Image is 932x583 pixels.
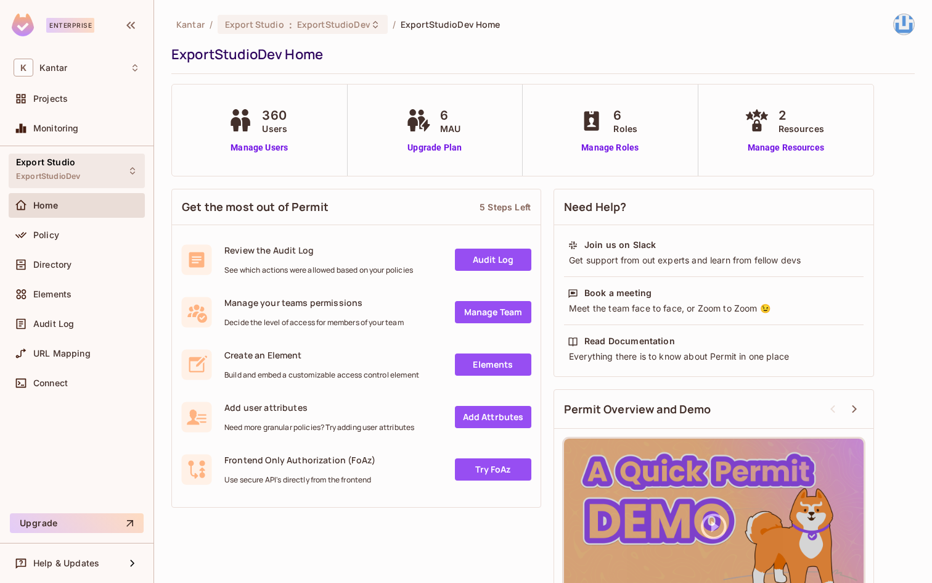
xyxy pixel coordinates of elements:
[568,302,860,315] div: Meet the team face to face, or Zoom to Zoom 😉
[779,122,824,135] span: Resources
[12,14,34,36] img: SReyMgAAAABJRU5ErkJggg==
[403,141,467,154] a: Upgrade Plan
[33,378,68,388] span: Connect
[224,475,375,485] span: Use secure API's directly from the frontend
[613,106,637,125] span: 6
[564,402,711,417] span: Permit Overview and Demo
[14,59,33,76] span: K
[440,122,460,135] span: MAU
[779,106,824,125] span: 2
[33,123,79,133] span: Monitoring
[568,350,860,363] div: Everything there is to know about Permit in one place
[224,265,413,275] span: See which actions were allowed based on your policies
[576,141,644,154] a: Manage Roles
[224,370,419,380] span: Build and embed a customizable access control element
[39,63,67,73] span: Workspace: Kantar
[393,19,396,30] li: /
[568,254,860,267] div: Get support from out experts and learn from fellow devs
[455,301,531,323] a: Manage Team
[455,354,531,376] a: Elements
[10,513,144,533] button: Upgrade
[564,199,627,215] span: Need Help?
[16,172,80,181] span: ExportStudioDev
[210,19,213,30] li: /
[176,19,205,30] span: the active workspace
[224,423,414,432] span: Need more granular policies? Try adding user attributes
[480,201,531,213] div: 5 Steps Left
[33,201,59,210] span: Home
[171,45,909,64] div: ExportStudioDev Home
[584,239,656,251] div: Join us on Slack
[33,230,59,240] span: Policy
[16,157,75,167] span: Export Studio
[262,106,287,125] span: 360
[224,349,419,361] span: Create an Element
[224,297,404,308] span: Manage your teams permissions
[455,406,531,428] a: Add Attrbutes
[297,19,370,30] span: ExportStudioDev
[613,122,637,135] span: Roles
[401,19,501,30] span: ExportStudioDev Home
[33,319,74,329] span: Audit Log
[224,318,404,328] span: Decide the level of access for members of your team
[455,249,531,271] a: Audit Log
[33,558,99,568] span: Help & Updates
[262,122,287,135] span: Users
[224,402,414,413] span: Add user attributes
[894,14,914,35] img: ramanesh.pv@kantar.com
[455,458,531,481] a: Try FoAz
[225,19,284,30] span: Export Studio
[33,349,91,358] span: URL Mapping
[224,244,413,256] span: Review the Audit Log
[584,287,652,299] div: Book a meeting
[225,141,293,154] a: Manage Users
[182,199,329,215] span: Get the most out of Permit
[33,289,72,299] span: Elements
[742,141,830,154] a: Manage Resources
[33,94,68,104] span: Projects
[46,18,94,33] div: Enterprise
[224,454,375,466] span: Frontend Only Authorization (FoAz)
[584,335,675,347] div: Read Documentation
[33,260,72,270] span: Directory
[440,106,460,125] span: 6
[288,20,293,30] span: :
